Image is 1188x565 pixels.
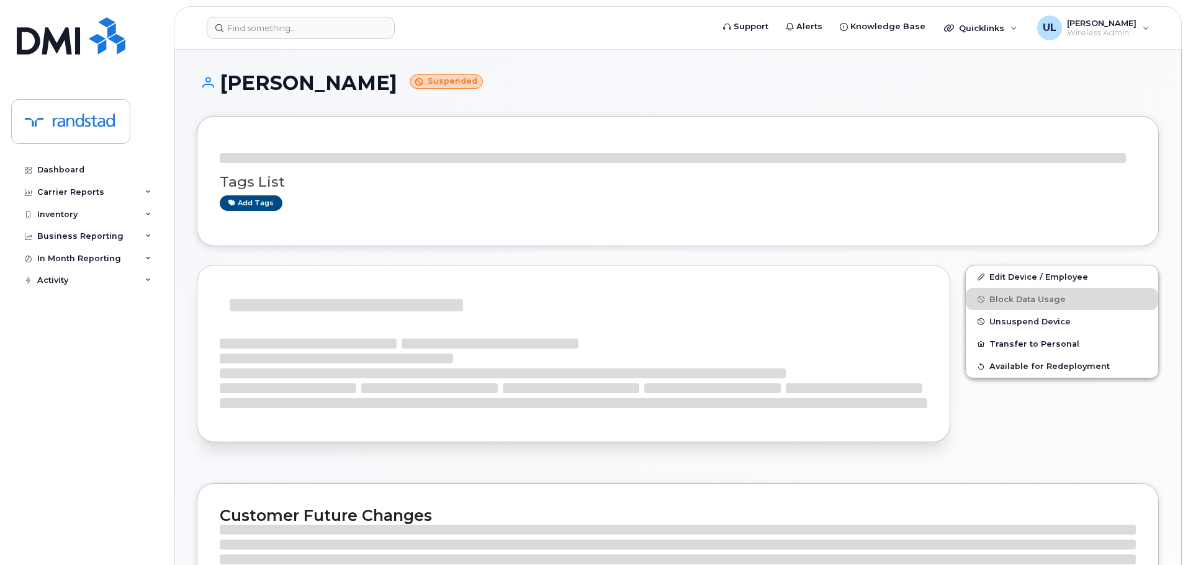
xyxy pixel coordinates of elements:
h2: Customer Future Changes [220,506,1136,525]
h1: [PERSON_NAME] [197,72,1159,94]
button: Unsuspend Device [966,310,1158,332]
button: Block Data Usage [966,288,1158,310]
span: Unsuspend Device [989,317,1071,326]
a: Edit Device / Employee [966,265,1158,288]
button: Transfer to Personal [966,332,1158,355]
button: Available for Redeployment [966,355,1158,377]
a: Add tags [220,195,282,211]
span: Available for Redeployment [989,362,1110,371]
h3: Tags List [220,174,1136,190]
small: Suspended [410,74,483,89]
